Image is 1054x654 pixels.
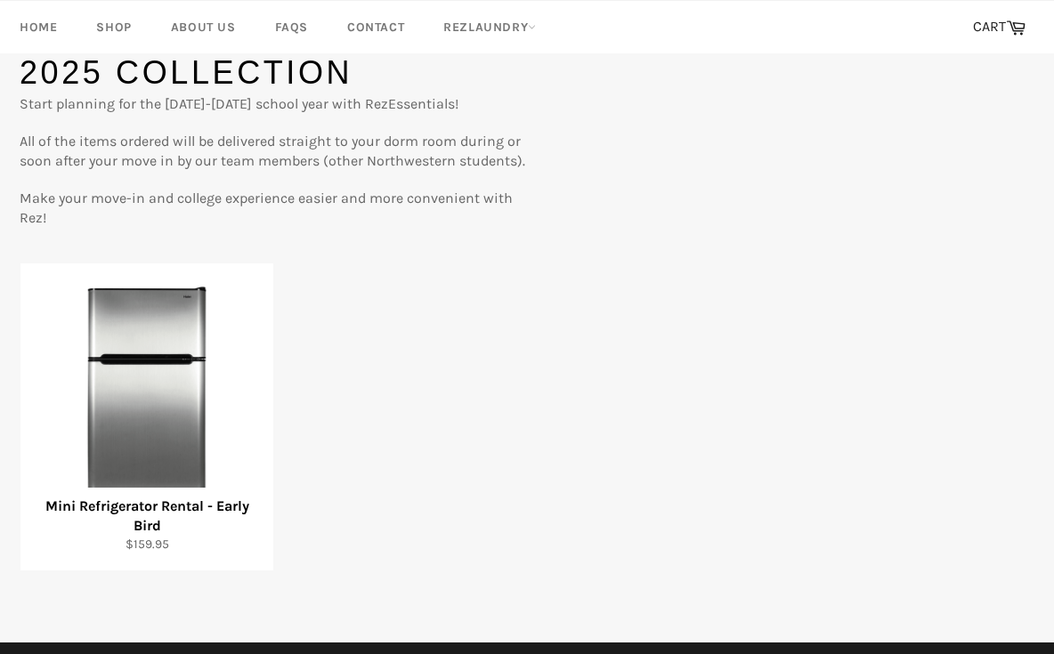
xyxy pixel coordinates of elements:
[2,1,75,53] a: Home
[964,9,1034,46] a: CART
[32,497,263,536] div: Mini Refrigerator Rental - Early Bird
[257,1,326,53] a: FAQs
[32,536,263,553] div: $159.95
[20,132,527,171] p: All of the items ordered will be delivered straight to your dorm room during or soon after your m...
[153,1,254,53] a: About Us
[20,263,273,571] a: Mini Refrigerator Rental - Early Bird Mini Refrigerator Rental - Early Bird $159.95
[426,1,554,53] a: RezLaundry
[20,94,527,114] p: Start planning for the [DATE]-[DATE] school year with RezEssentials!
[20,51,527,95] h1: 2025 Collection
[43,287,251,495] img: Mini Refrigerator Rental - Early Bird
[329,1,422,53] a: Contact
[78,1,149,53] a: Shop
[20,189,527,228] p: Make your move-in and college experience easier and more convenient with Rez!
